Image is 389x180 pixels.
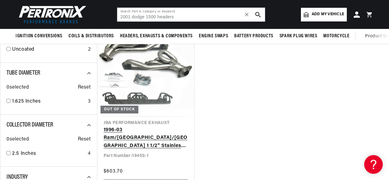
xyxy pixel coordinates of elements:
[78,84,91,92] span: Reset
[120,33,193,39] span: Headers, Exhausts & Components
[312,12,344,17] span: Add my vehicle
[88,98,91,106] div: 3
[199,33,228,39] span: Engine Swaps
[117,29,196,44] summary: Headers, Exhausts & Components
[12,150,85,158] a: 2.5 Inches
[320,29,352,44] summary: Motorcycle
[88,150,91,158] div: 4
[323,33,349,39] span: Motorcycle
[7,70,40,76] span: Tube Diameter
[16,33,62,39] span: Ignition Conversions
[12,46,86,54] a: Uncoated
[7,84,29,92] span: 0 selected
[78,136,91,144] span: Reset
[231,29,276,44] summary: Battery Products
[279,33,317,39] span: Spark Plug Wires
[104,126,188,150] a: 1996-03 Ram/[GEOGRAPHIC_DATA]/[GEOGRAPHIC_DATA] 1 1/2" Stainless Steel Shorty Header
[69,33,114,39] span: Coils & Distributors
[12,98,85,106] a: 1.625 Inches
[276,29,320,44] summary: Spark Plug Wires
[65,29,117,44] summary: Coils & Distributors
[196,29,231,44] summary: Engine Swaps
[16,29,65,44] summary: Ignition Conversions
[16,4,87,25] img: Pertronix
[88,46,91,54] div: 2
[301,8,347,21] a: Add my vehicle
[7,122,53,128] span: Collector Diameter
[7,136,29,144] span: 0 selected
[117,8,265,21] input: Search Part #, Category or Keyword
[234,33,273,39] span: Battery Products
[251,8,265,21] button: search button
